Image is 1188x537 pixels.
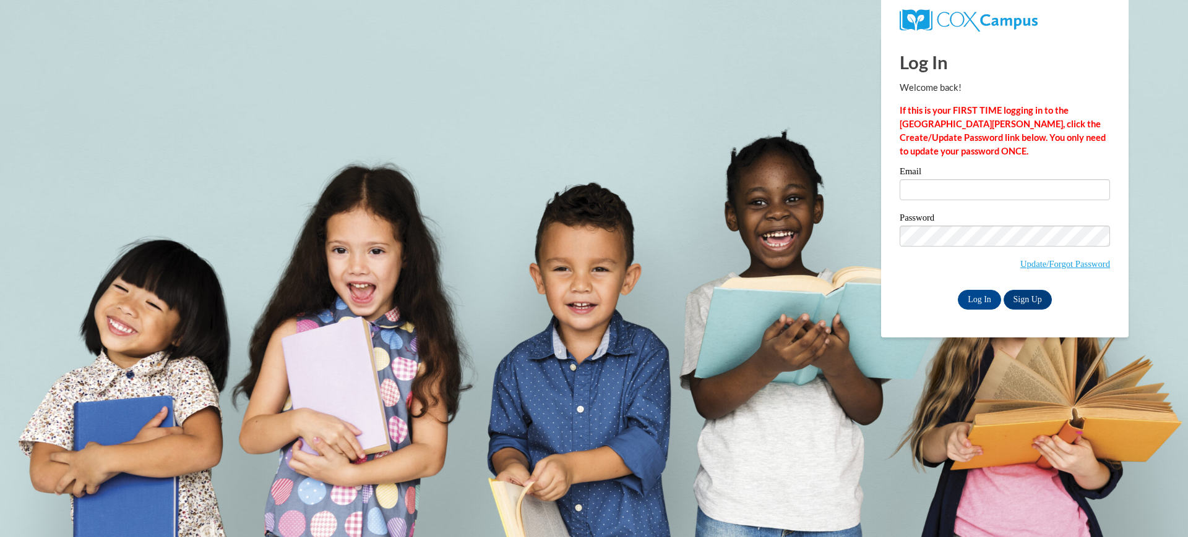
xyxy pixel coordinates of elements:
a: COX Campus [900,14,1038,25]
p: Welcome back! [900,81,1110,95]
label: Password [900,213,1110,226]
input: Log In [958,290,1001,310]
a: Sign Up [1004,290,1052,310]
img: COX Campus [900,9,1038,32]
a: Update/Forgot Password [1020,259,1110,269]
strong: If this is your FIRST TIME logging in to the [GEOGRAPHIC_DATA][PERSON_NAME], click the Create/Upd... [900,105,1106,156]
label: Email [900,167,1110,179]
h1: Log In [900,49,1110,75]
